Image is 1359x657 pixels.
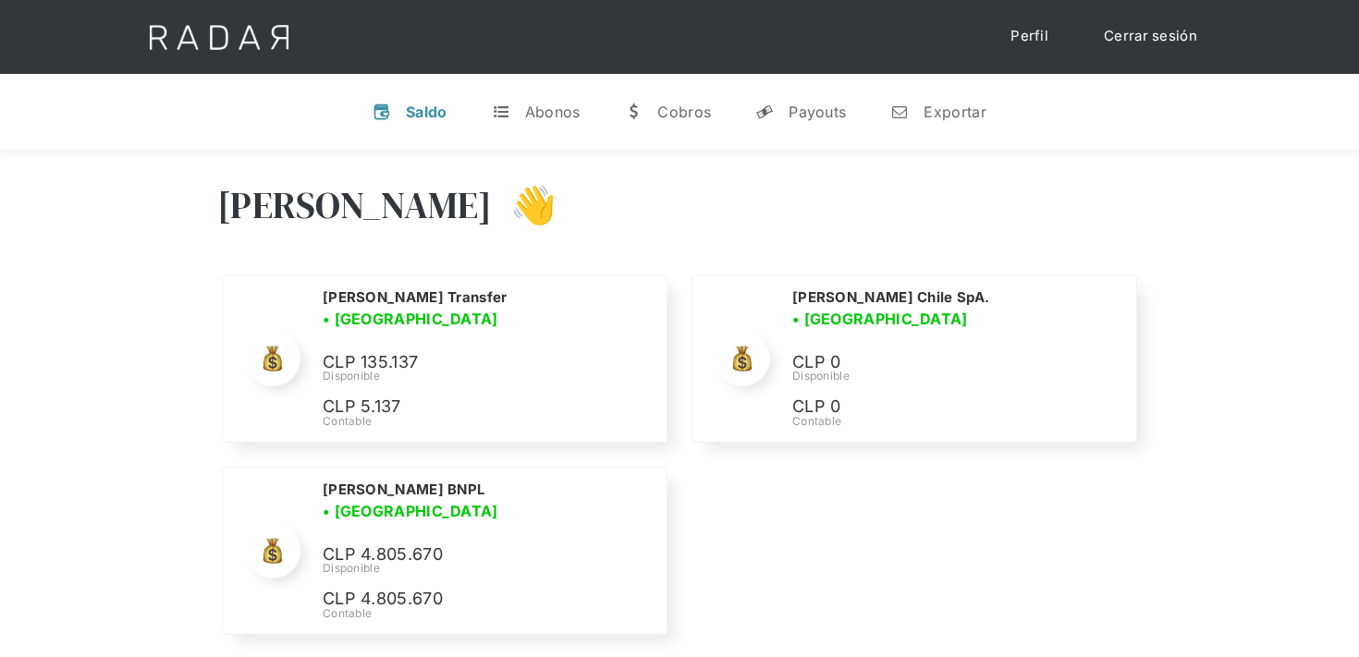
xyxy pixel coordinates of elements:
[406,103,447,121] div: Saldo
[323,605,644,622] div: Contable
[792,308,968,330] h3: • [GEOGRAPHIC_DATA]
[373,103,391,121] div: v
[755,103,774,121] div: y
[657,103,711,121] div: Cobros
[792,288,989,307] h2: [PERSON_NAME] Chile SpA.
[217,182,492,228] h3: [PERSON_NAME]
[890,103,909,121] div: n
[323,500,498,522] h3: • [GEOGRAPHIC_DATA]
[323,308,498,330] h3: • [GEOGRAPHIC_DATA]
[1085,18,1216,55] a: Cerrar sesión
[792,349,1070,376] p: CLP 0
[323,541,600,568] p: CLP 4.805.670
[992,18,1067,55] a: Perfil
[323,368,644,384] div: Disponible
[323,413,644,430] div: Contable
[323,560,644,577] div: Disponible
[492,182,557,228] h3: 👋
[323,481,484,499] h2: [PERSON_NAME] BNPL
[323,394,600,420] p: CLP 5.137
[792,394,1070,420] p: CLP 0
[525,103,581,121] div: Abonos
[924,103,986,121] div: Exportar
[624,103,643,121] div: w
[323,349,600,376] p: CLP 135.137
[323,586,600,613] p: CLP 4.805.670
[323,288,508,307] h2: [PERSON_NAME] Transfer
[792,413,1114,430] div: Contable
[789,103,846,121] div: Payouts
[492,103,510,121] div: t
[792,368,1114,384] div: Disponible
